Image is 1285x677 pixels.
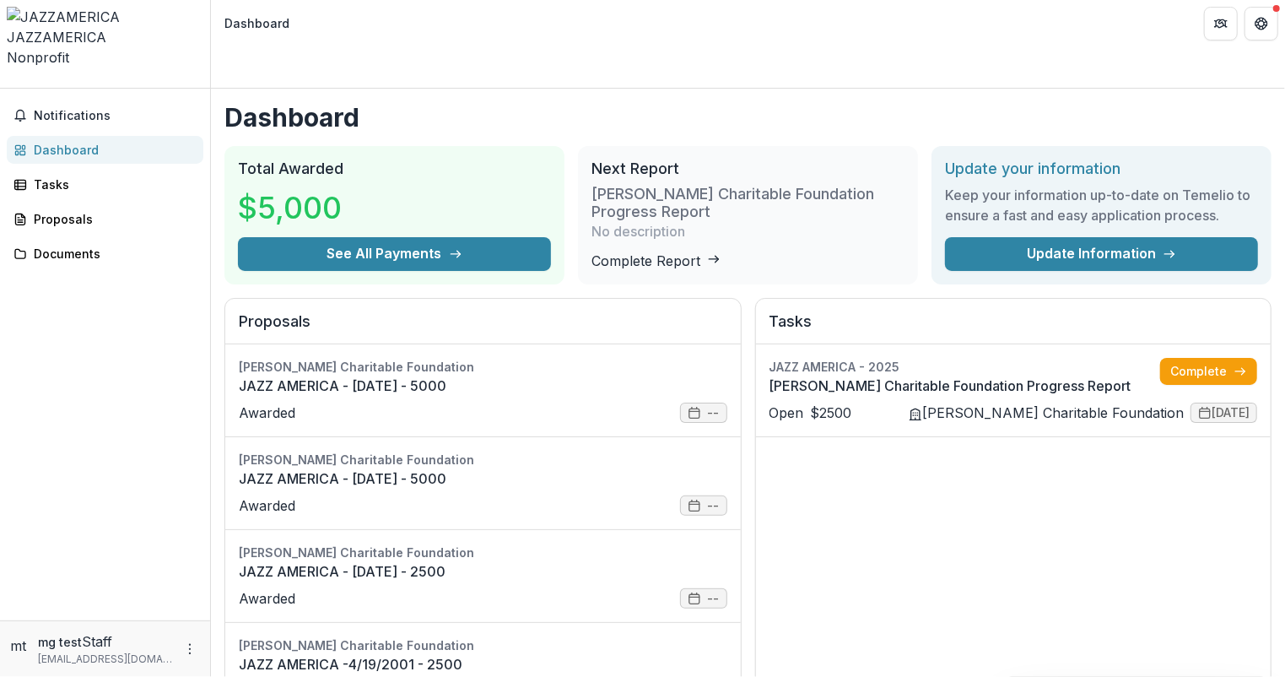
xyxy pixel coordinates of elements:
img: JAZZAMERICA [7,7,203,27]
h3: $5,000 [238,185,342,230]
span: Nonprofit [7,49,69,66]
a: Complete Report [591,252,721,269]
button: Notifications [7,102,203,129]
a: JAZZ AMERICA - [DATE] - 5000 [239,376,727,396]
a: Complete [1160,358,1257,385]
p: Staff [82,631,112,652]
a: Documents [7,240,203,268]
div: Proposals [34,210,190,228]
a: Tasks [7,171,203,198]
div: mg test [10,636,31,656]
a: JAZZ AMERICA - [DATE] - 5000 [239,468,727,489]
h2: Proposals [239,312,727,344]
button: Partners [1204,7,1238,41]
h3: Keep your information up-to-date on Temelio to ensure a fast and easy application process. [945,185,1258,225]
span: Notifications [34,109,197,123]
div: JAZZAMERICA [7,27,203,47]
div: Dashboard [34,141,190,159]
a: Dashboard [7,136,203,164]
h2: Total Awarded [238,160,551,178]
button: See All Payments [238,237,551,271]
h2: Next Report [591,160,904,178]
div: Tasks [34,176,190,193]
h3: [PERSON_NAME] Charitable Foundation Progress Report [591,185,904,221]
div: Documents [34,245,190,263]
button: Get Help [1245,7,1278,41]
p: mg test [38,633,82,651]
a: Update Information [945,237,1258,271]
p: [EMAIL_ADDRESS][DOMAIN_NAME] [38,652,173,667]
nav: breadcrumb [218,11,296,35]
a: JAZZ AMERICA - [DATE] - 2500 [239,561,727,582]
a: Proposals [7,205,203,233]
h2: Tasks [769,312,1258,344]
div: Dashboard [224,14,289,32]
p: No description [591,221,685,241]
h2: Update your information [945,160,1258,178]
a: [PERSON_NAME] Charitable Foundation Progress Report [769,376,1161,396]
button: More [180,639,200,659]
h1: Dashboard [224,102,1272,133]
a: JAZZ AMERICA -4/19/2001 - 2500 [239,654,727,674]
